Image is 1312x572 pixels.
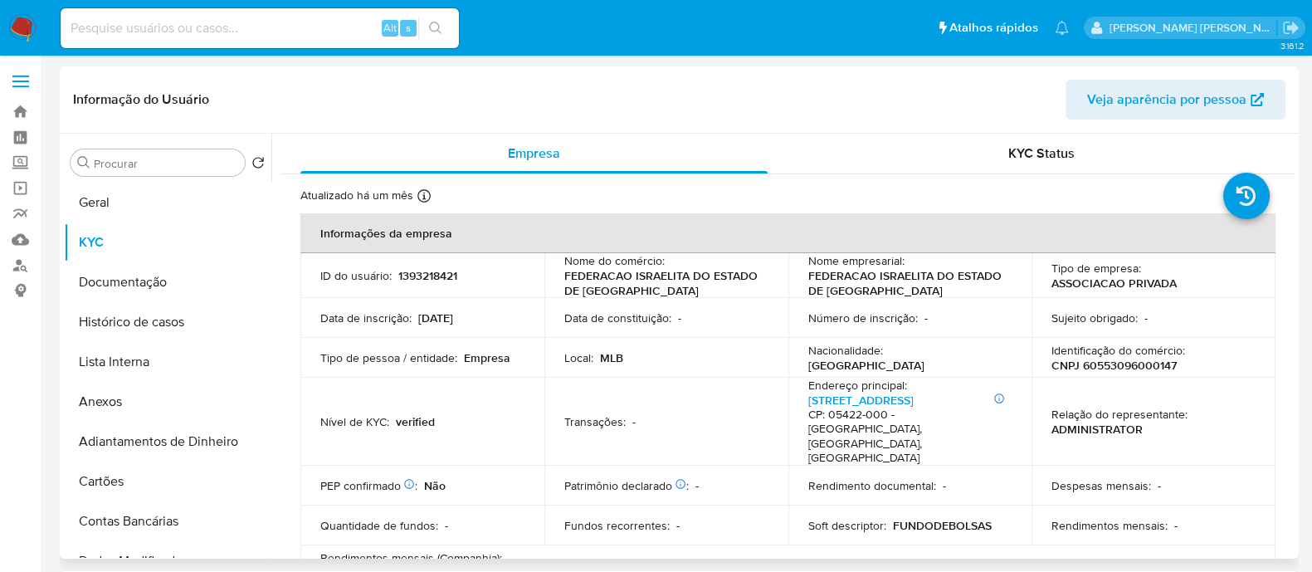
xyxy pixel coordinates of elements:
[64,302,271,342] button: Histórico de casos
[949,19,1038,37] span: Atalhos rápidos
[320,518,438,533] p: Quantidade de fundos :
[1051,518,1168,533] p: Rendimentos mensais :
[1110,20,1277,36] p: anna.almeida@mercadopago.com.br
[1144,310,1148,325] p: -
[300,188,413,203] p: Atualizado há um mês
[418,17,452,40] button: search-icon
[1055,21,1069,35] a: Notificações
[64,422,271,462] button: Adiantamentos de Dinheiro
[64,262,271,302] button: Documentação
[320,478,417,493] p: PEP confirmado :
[398,268,457,283] p: 1393218421
[508,144,560,163] span: Empresa
[600,350,623,365] p: MLB
[320,310,412,325] p: Data de inscrição :
[64,183,271,222] button: Geral
[1051,422,1143,437] p: ADMINISTRATOR
[1051,343,1185,358] p: Identificação do comércio :
[1051,358,1177,373] p: CNPJ 60553096000147
[808,343,883,358] p: Nacionalidade :
[64,342,271,382] button: Lista Interna
[64,501,271,541] button: Contas Bancárias
[406,20,411,36] span: s
[64,462,271,501] button: Cartões
[808,478,936,493] p: Rendimento documental :
[73,91,209,108] h1: Informação do Usuário
[320,414,389,429] p: Nível de KYC :
[1008,144,1075,163] span: KYC Status
[695,478,699,493] p: -
[564,478,689,493] p: Patrimônio declarado :
[320,350,457,365] p: Tipo de pessoa / entidade :
[564,253,665,268] p: Nome do comércio :
[808,408,1006,466] h4: CP: 05422-000 - [GEOGRAPHIC_DATA], [GEOGRAPHIC_DATA], [GEOGRAPHIC_DATA]
[924,310,928,325] p: -
[383,20,397,36] span: Alt
[564,350,593,365] p: Local :
[564,518,670,533] p: Fundos recorrentes :
[893,518,992,533] p: FUNDODEBOLSAS
[320,550,502,565] p: Rendimentos mensais (Companhia) :
[564,414,626,429] p: Transações :
[678,310,681,325] p: -
[418,310,453,325] p: [DATE]
[808,268,1006,298] p: FEDERACAO ISRAELITA DO ESTADO DE [GEOGRAPHIC_DATA]
[1051,276,1177,291] p: ASSOCIACAO PRIVADA
[1066,80,1285,120] button: Veja aparência por pessoa
[1051,261,1141,276] p: Tipo de empresa :
[808,253,905,268] p: Nome empresarial :
[424,478,446,493] p: Não
[64,382,271,422] button: Anexos
[464,350,510,365] p: Empresa
[396,414,435,429] p: verified
[676,518,680,533] p: -
[61,17,459,39] input: Pesquise usuários ou casos...
[77,156,90,169] button: Procurar
[808,310,918,325] p: Número de inscrição :
[1051,310,1138,325] p: Sujeito obrigado :
[808,392,914,408] a: [STREET_ADDRESS]
[564,268,762,298] p: FEDERACAO ISRAELITA DO ESTADO DE [GEOGRAPHIC_DATA]
[1051,407,1188,422] p: Relação do representante :
[808,358,924,373] p: [GEOGRAPHIC_DATA]
[1158,478,1161,493] p: -
[300,213,1275,253] th: Informações da empresa
[632,414,636,429] p: -
[64,222,271,262] button: KYC
[94,156,238,171] input: Procurar
[251,156,265,174] button: Retornar ao pedido padrão
[564,310,671,325] p: Data de constituição :
[445,518,448,533] p: -
[808,378,907,393] p: Endereço principal :
[1174,518,1178,533] p: -
[943,478,946,493] p: -
[808,518,886,533] p: Soft descriptor :
[1282,19,1300,37] a: Sair
[320,268,392,283] p: ID do usuário :
[1051,478,1151,493] p: Despesas mensais :
[1087,80,1246,120] span: Veja aparência por pessoa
